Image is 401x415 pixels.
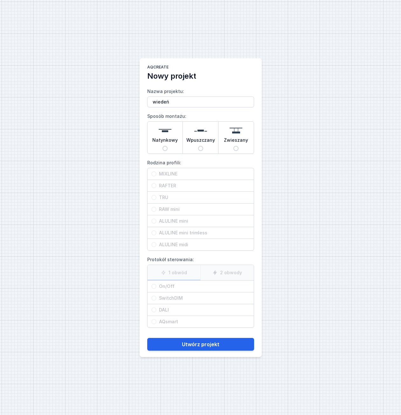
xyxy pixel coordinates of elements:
h1: AQcreate [147,65,254,71]
label: Rodzina profili: [147,158,254,251]
img: surface.svg [159,124,171,137]
h2: Nowy projekt [147,71,254,81]
span: Natynkowy [152,137,178,146]
input: Wpuszczany [198,146,203,151]
input: Natynkowy [162,146,168,151]
button: Utwórz projekt [147,338,254,351]
span: Wpuszczany [186,137,215,146]
label: Sposób montażu: [147,111,254,154]
label: Nazwa projektu: [147,86,254,107]
input: Zwieszany [233,146,239,151]
img: suspended.svg [230,124,242,137]
img: recessed.svg [194,124,207,137]
span: Zwieszany [224,137,248,146]
input: Nazwa projektu: [147,97,254,107]
label: Protokół sterowania: [147,254,254,328]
